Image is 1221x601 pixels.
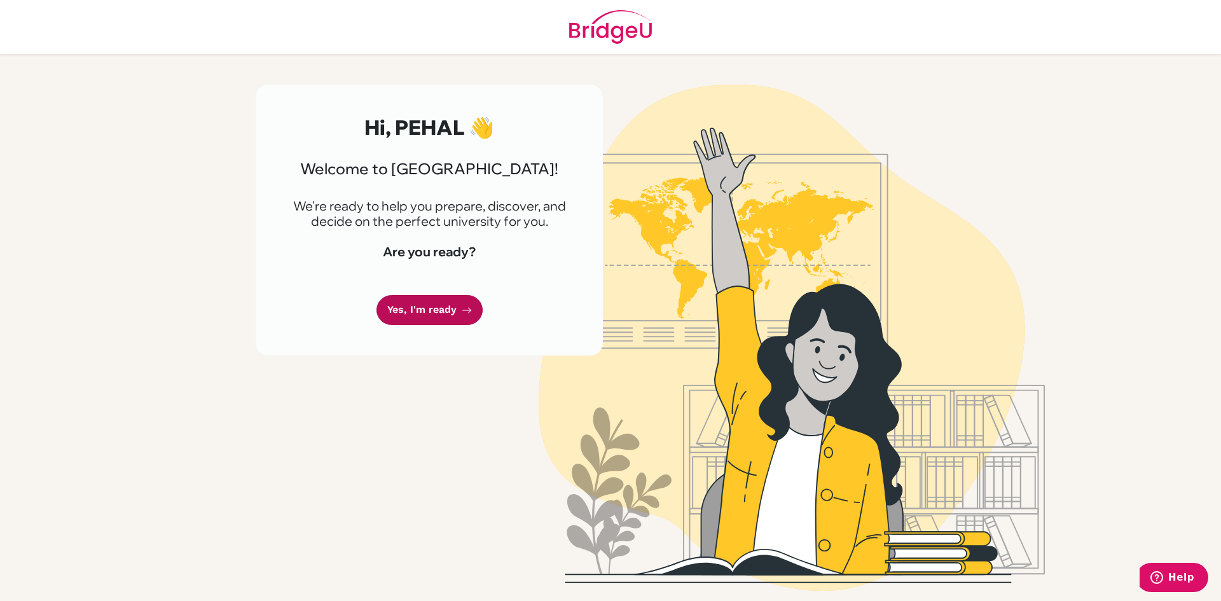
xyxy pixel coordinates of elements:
p: We're ready to help you prepare, discover, and decide on the perfect university for you. [286,198,572,229]
iframe: Opens a widget where you can find more information [1140,563,1208,595]
h3: Welcome to [GEOGRAPHIC_DATA]! [286,160,572,178]
h4: Are you ready? [286,244,572,259]
h2: Hi, PEHAL 👋 [286,115,572,139]
a: Yes, I'm ready [376,295,483,325]
img: Welcome to Bridge U [429,85,1154,591]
